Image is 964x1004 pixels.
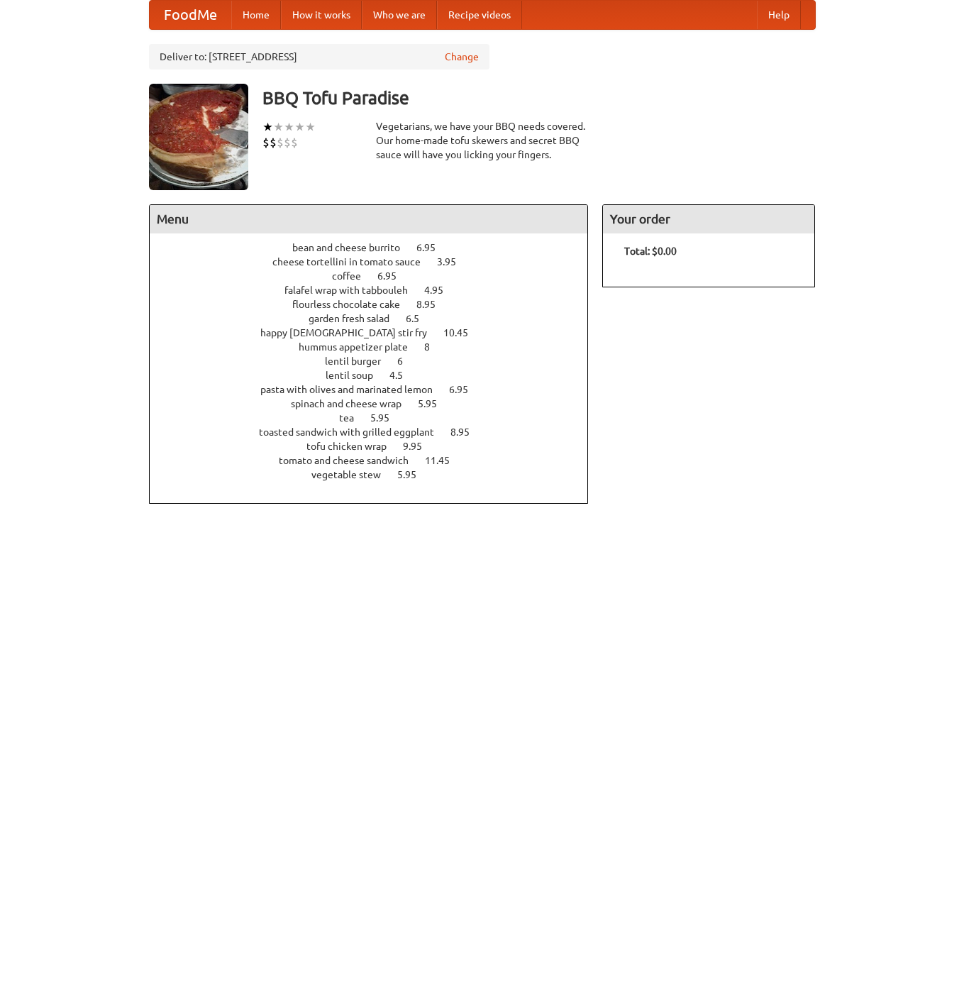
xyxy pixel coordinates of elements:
[416,299,450,310] span: 8.95
[260,327,441,338] span: happy [DEMOGRAPHIC_DATA] stir fry
[150,1,231,29] a: FoodMe
[425,455,464,466] span: 11.45
[260,384,447,395] span: pasta with olives and marinated lemon
[284,119,294,135] li: ★
[309,313,445,324] a: garden fresh salad 6.5
[306,441,448,452] a: tofu chicken wrap 9.95
[294,119,305,135] li: ★
[284,285,422,296] span: falafel wrap with tabbouleh
[262,84,816,112] h3: BBQ Tofu Paradise
[292,299,414,310] span: flourless chocolate cake
[403,441,436,452] span: 9.95
[443,327,482,338] span: 10.45
[305,119,316,135] li: ★
[273,119,284,135] li: ★
[416,242,450,253] span: 6.95
[437,256,470,267] span: 3.95
[397,355,417,367] span: 6
[150,205,588,233] h4: Menu
[291,398,416,409] span: spinach and cheese wrap
[299,341,456,353] a: hummus appetizer plate 8
[424,285,458,296] span: 4.95
[272,256,482,267] a: cheese tortellini in tomato sauce 3.95
[325,355,395,367] span: lentil burger
[757,1,801,29] a: Help
[389,370,417,381] span: 4.5
[262,135,270,150] li: $
[231,1,281,29] a: Home
[603,205,814,233] h4: Your order
[437,1,522,29] a: Recipe videos
[292,299,462,310] a: flourless chocolate cake 8.95
[450,426,484,438] span: 8.95
[149,84,248,190] img: angular.jpg
[279,455,476,466] a: tomato and cheese sandwich 11.45
[309,313,404,324] span: garden fresh salad
[339,412,416,424] a: tea 5.95
[326,370,429,381] a: lentil soup 4.5
[325,355,429,367] a: lentil burger 6
[424,341,444,353] span: 8
[270,135,277,150] li: $
[624,246,677,257] b: Total: $0.00
[260,327,494,338] a: happy [DEMOGRAPHIC_DATA] stir fry 10.45
[306,441,401,452] span: tofu chicken wrap
[339,412,368,424] span: tea
[277,135,284,150] li: $
[279,455,423,466] span: tomato and cheese sandwich
[149,44,489,70] div: Deliver to: [STREET_ADDRESS]
[362,1,437,29] a: Who we are
[291,135,298,150] li: $
[284,135,291,150] li: $
[418,398,451,409] span: 5.95
[445,50,479,64] a: Change
[311,469,395,480] span: vegetable stew
[291,398,463,409] a: spinach and cheese wrap 5.95
[259,426,448,438] span: toasted sandwich with grilled eggplant
[332,270,375,282] span: coffee
[272,256,435,267] span: cheese tortellini in tomato sauce
[326,370,387,381] span: lentil soup
[397,469,431,480] span: 5.95
[377,270,411,282] span: 6.95
[259,426,496,438] a: toasted sandwich with grilled eggplant 8.95
[260,384,494,395] a: pasta with olives and marinated lemon 6.95
[292,242,414,253] span: bean and cheese burrito
[449,384,482,395] span: 6.95
[262,119,273,135] li: ★
[311,469,443,480] a: vegetable stew 5.95
[299,341,422,353] span: hummus appetizer plate
[406,313,433,324] span: 6.5
[370,412,404,424] span: 5.95
[332,270,423,282] a: coffee 6.95
[292,242,462,253] a: bean and cheese burrito 6.95
[281,1,362,29] a: How it works
[284,285,470,296] a: falafel wrap with tabbouleh 4.95
[376,119,589,162] div: Vegetarians, we have your BBQ needs covered. Our home-made tofu skewers and secret BBQ sauce will...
